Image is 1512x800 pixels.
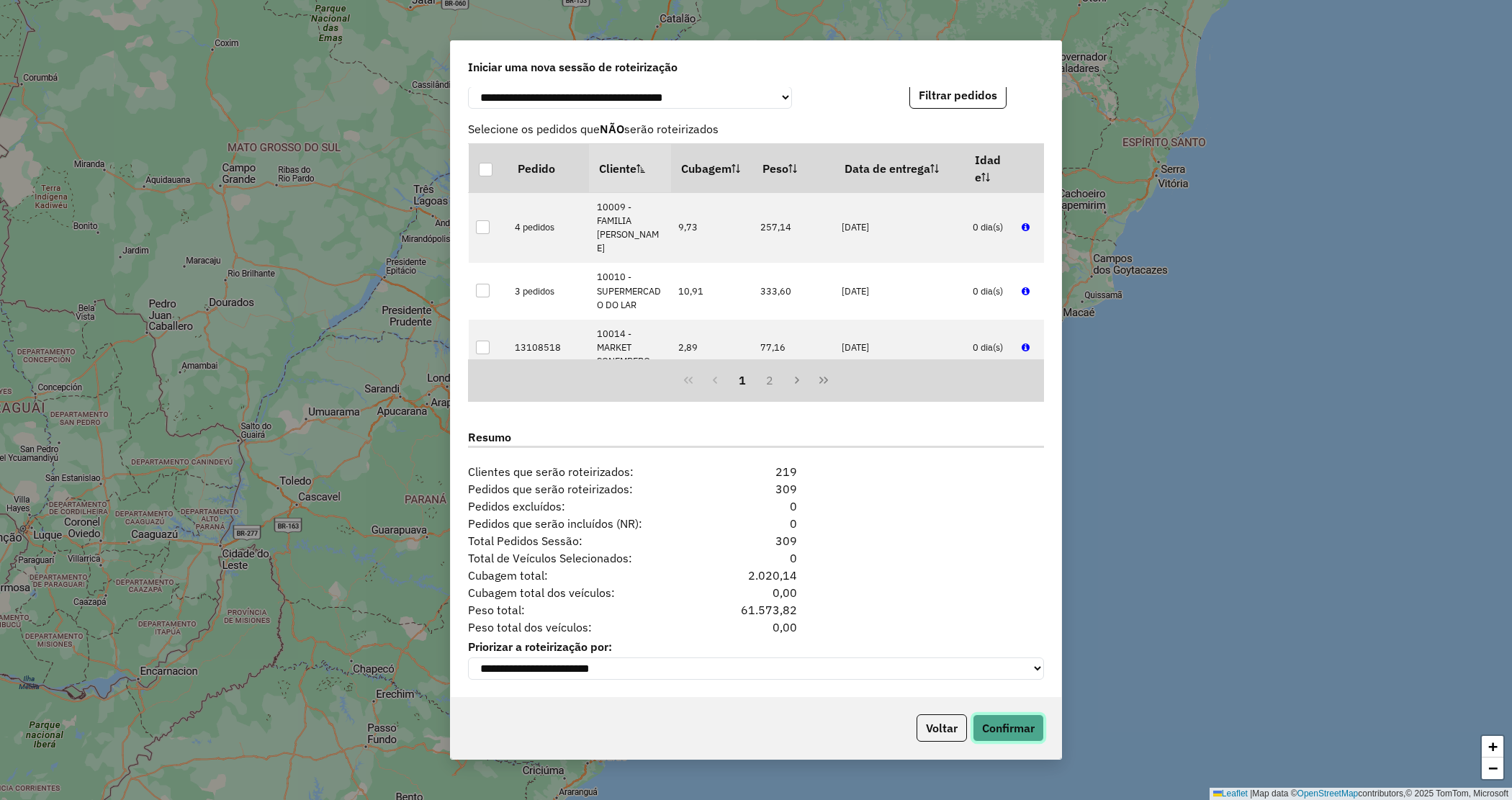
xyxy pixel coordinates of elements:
[589,263,671,320] td: 10010 - SUPERMERCADO DO LAR
[965,320,1014,377] td: 0 dia(s)
[706,498,805,515] div: 0
[459,532,706,549] span: Total Pedidos Sessão:
[965,192,1014,263] td: 0 dia(s)
[671,263,753,320] td: 10,91
[1213,788,1248,799] a: Leaflet
[965,263,1014,320] td: 0 dia(s)
[729,367,756,394] button: 1
[671,144,753,192] th: Cubagem
[589,192,671,263] td: 10009 - FAMILIA [PERSON_NAME]
[909,81,1007,109] button: Filtrar pedidos
[752,192,834,263] td: 257,14
[1488,759,1498,777] span: −
[459,498,706,515] span: Pedidos excluídos:
[973,714,1044,742] button: Confirmar
[459,463,706,480] span: Clientes que serão roteirizados:
[706,584,805,601] div: 0,00
[600,122,624,136] strong: NÃO
[459,549,706,567] span: Total de Veículos Selecionados:
[706,515,805,532] div: 0
[706,463,805,480] div: 219
[1482,758,1503,779] a: Zoom out
[706,601,805,619] div: 61.573,82
[1297,788,1359,799] a: OpenStreetMap
[1488,737,1498,755] span: +
[459,480,706,498] span: Pedidos que serão roteirizados:
[1250,788,1252,799] span: |
[834,144,966,192] th: Data de entrega
[965,144,1014,192] th: Idade
[459,619,706,636] span: Peso total dos veículos:
[1482,736,1503,758] a: Zoom in
[468,58,678,76] span: Iniciar uma nova sessão de roteirização
[917,714,967,742] button: Voltar
[468,428,1044,448] label: Resumo
[671,320,753,377] td: 2,89
[706,480,805,498] div: 309
[752,144,834,192] th: Peso
[589,144,671,192] th: Cliente
[508,144,590,192] th: Pedido
[671,192,753,263] td: 9,73
[459,601,706,619] span: Peso total:
[834,192,966,263] td: [DATE]
[468,638,1044,655] label: Priorizar a roteirização por:
[508,192,590,263] td: 4 pedidos
[706,532,805,549] div: 309
[508,320,590,377] td: 13108518
[706,619,805,636] div: 0,00
[752,263,834,320] td: 333,60
[459,567,706,584] span: Cubagem total:
[1210,788,1512,800] div: Map data © contributors,© 2025 TomTom, Microsoft
[752,320,834,377] td: 77,16
[508,263,590,320] td: 3 pedidos
[783,367,811,394] button: Next Page
[706,567,805,584] div: 2.020,14
[706,549,805,567] div: 0
[810,367,837,394] button: Last Page
[459,584,706,601] span: Cubagem total dos veículos:
[459,120,1053,138] span: Selecione os pedidos que serão roteirizados
[834,263,966,320] td: [DATE]
[834,320,966,377] td: [DATE]
[756,367,783,394] button: 2
[459,515,706,532] span: Pedidos que serão incluídos (NR):
[589,320,671,377] td: 10014 - MARKET SONEMBERG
